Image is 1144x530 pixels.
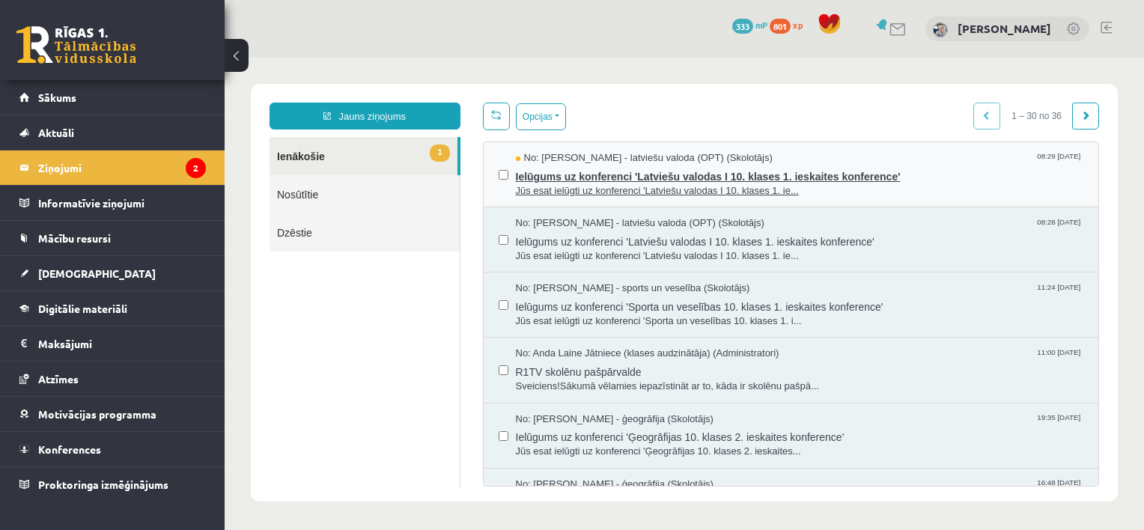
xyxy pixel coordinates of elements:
a: 333 mP [732,19,767,31]
span: No: [PERSON_NAME] - ģeogrāfija (Skolotājs) [291,420,489,434]
span: No: Anda Laine Jātniece (klases audzinātāja) (Administratori) [291,289,555,303]
span: Ielūgums uz konferenci 'Sporta un veselības 10. klases 1. ieskaites konference' [291,238,859,257]
a: Sākums [19,80,206,115]
span: 801 [770,19,791,34]
a: Jauns ziņojums [45,45,236,72]
a: No: Anda Laine Jātniece (klases audzinātāja) (Administratori) 11:00 [DATE] R1TV skolēnu pašpārval... [291,289,859,335]
i: 2 [186,158,206,178]
span: 1 – 30 no 36 [776,45,848,72]
a: No: [PERSON_NAME] - latviešu valoda (OPT) (Skolotājs) 08:28 [DATE] Ielūgums uz konferenci 'Latvie... [291,159,859,205]
a: No: [PERSON_NAME] - sports un veselība (Skolotājs) 11:24 [DATE] Ielūgums uz konferenci 'Sporta un... [291,224,859,270]
a: Maksājumi [19,326,206,361]
span: 08:29 [DATE] [809,94,859,105]
a: [PERSON_NAME] [958,21,1051,36]
span: Konferences [38,442,101,456]
a: [DEMOGRAPHIC_DATA] [19,256,206,290]
span: 19:35 [DATE] [809,355,859,366]
img: Kristīne Vītola [933,22,948,37]
span: 333 [732,19,753,34]
a: Nosūtītie [45,118,235,156]
a: Digitālie materiāli [19,291,206,326]
a: No: [PERSON_NAME] - ģeogrāfija (Skolotājs) 19:35 [DATE] Ielūgums uz konferenci 'Ģeogrāfijas 10. k... [291,355,859,401]
span: No: [PERSON_NAME] - ģeogrāfija (Skolotājs) [291,355,489,369]
span: Digitālie materiāli [38,302,127,315]
a: Konferences [19,432,206,466]
span: Ielūgums uz konferenci 'Ģeogrāfijas 10. klases 2. ieskaites konference' [291,368,859,387]
legend: Informatīvie ziņojumi [38,186,206,220]
legend: Maksājumi [38,326,206,361]
a: Motivācijas programma [19,397,206,431]
span: mP [755,19,767,31]
a: No: [PERSON_NAME] - latviešu valoda (OPT) (Skolotājs) 08:29 [DATE] Ielūgums uz konferenci 'Latvie... [291,94,859,140]
span: xp [793,19,803,31]
span: Ielūgums uz konferenci 'Latviešu valodas I 10. klases 1. ieskaites konference' [291,173,859,192]
a: Atzīmes [19,362,206,396]
a: No: [PERSON_NAME] - ģeogrāfija (Skolotājs) 16:48 [DATE] [291,420,859,466]
a: Informatīvie ziņojumi [19,186,206,220]
a: Proktoringa izmēģinājums [19,467,206,502]
span: Sveiciens!Sākumā vēlamies iepazīstināt ar to, kāda ir skolēnu pašpā... [291,322,859,336]
legend: Ziņojumi [38,150,206,185]
span: No: [PERSON_NAME] - sports un veselība (Skolotājs) [291,224,526,238]
a: Rīgas 1. Tālmācības vidusskola [16,26,136,64]
span: Jūs esat ielūgti uz konferenci 'Sporta un veselības 10. klases 1. i... [291,257,859,271]
a: Aktuāli [19,115,206,150]
span: [DEMOGRAPHIC_DATA] [38,266,156,280]
span: No: [PERSON_NAME] - latviešu valoda (OPT) (Skolotājs) [291,159,540,173]
span: Motivācijas programma [38,407,156,421]
span: Jūs esat ielūgti uz konferenci 'Latviešu valodas I 10. klases 1. ie... [291,192,859,206]
span: R1TV skolēnu pašpārvalde [291,303,859,322]
span: 08:28 [DATE] [809,159,859,170]
span: Proktoringa izmēģinājums [38,478,168,491]
span: Aktuāli [38,126,74,139]
button: Opcijas [291,46,341,73]
span: Jūs esat ielūgti uz konferenci 'Latviešu valodas I 10. klases 1. ie... [291,127,859,141]
span: 11:24 [DATE] [809,224,859,235]
span: Jūs esat ielūgti uz konferenci 'Ģeogrāfijas 10. klases 2. ieskaites... [291,387,859,401]
a: Mācību resursi [19,221,206,255]
span: 1 [205,87,225,104]
span: Mācību resursi [38,231,111,245]
a: 1Ienākošie [45,79,233,118]
span: Ielūgums uz konferenci 'Latviešu valodas I 10. klases 1. ieskaites konference' [291,108,859,127]
span: Atzīmes [38,372,79,386]
a: 801 xp [770,19,810,31]
span: Sākums [38,91,76,104]
a: Dzēstie [45,156,235,194]
a: Ziņojumi2 [19,150,206,185]
span: No: [PERSON_NAME] - latviešu valoda (OPT) (Skolotājs) [291,94,548,108]
span: 11:00 [DATE] [809,289,859,300]
span: 16:48 [DATE] [809,420,859,431]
